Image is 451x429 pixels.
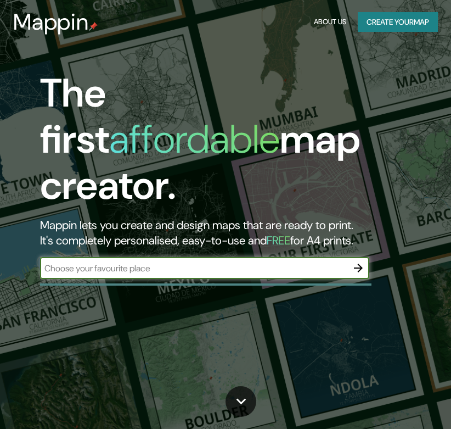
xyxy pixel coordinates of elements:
[267,233,290,248] h5: FREE
[40,218,401,248] h2: Mappin lets you create and design maps that are ready to print. It's completely personalised, eas...
[13,9,89,35] h3: Mappin
[311,12,349,32] button: About Us
[89,22,98,31] img: mappin-pin
[40,70,401,218] h1: The first map creator.
[109,114,280,165] h1: affordable
[40,262,347,275] input: Choose your favourite place
[358,12,438,32] button: Create yourmap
